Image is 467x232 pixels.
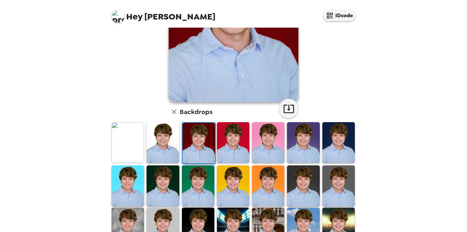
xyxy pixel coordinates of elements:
[112,10,125,23] img: profile pic
[323,10,355,21] button: IDcode
[180,107,212,117] h6: Backdrops
[112,6,215,21] span: [PERSON_NAME]
[112,122,144,163] img: Original
[126,11,142,22] span: Hey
